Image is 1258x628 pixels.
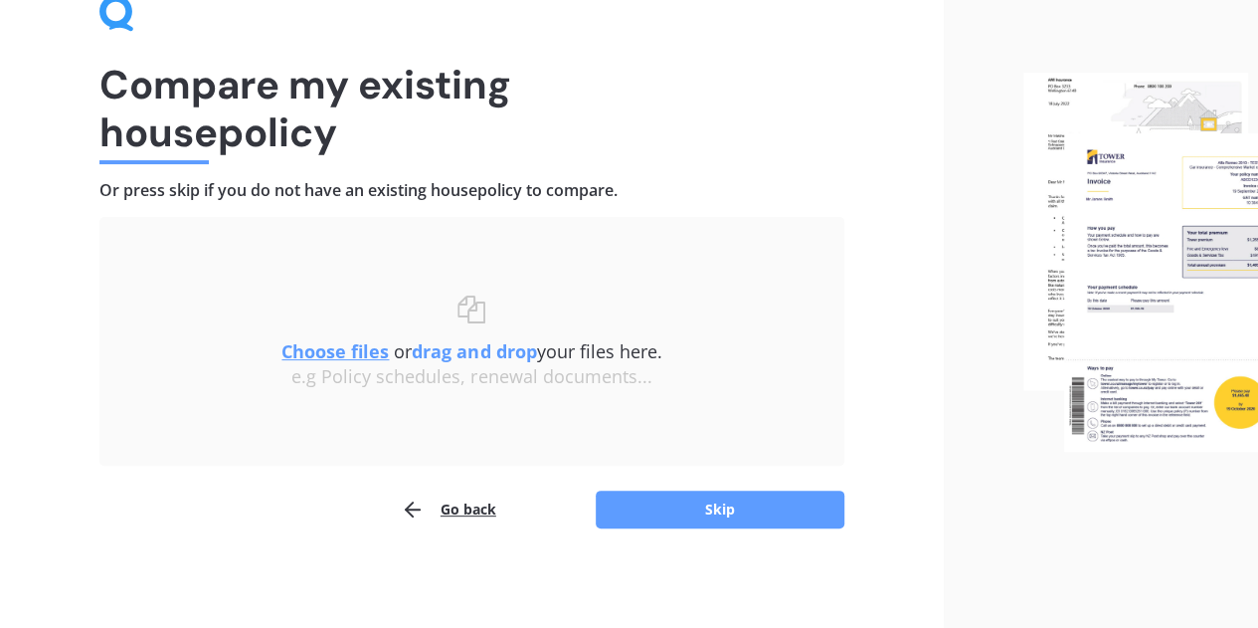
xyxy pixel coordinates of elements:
h4: Or press skip if you do not have an existing house policy to compare. [99,180,844,201]
u: Choose files [281,339,389,363]
button: Go back [401,490,496,529]
span: or your files here. [281,339,661,363]
b: drag and drop [412,339,536,363]
h1: Compare my existing house policy [99,61,844,156]
div: e.g Policy schedules, renewal documents... [139,366,805,388]
button: Skip [596,491,844,528]
img: files.webp [1023,73,1258,452]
